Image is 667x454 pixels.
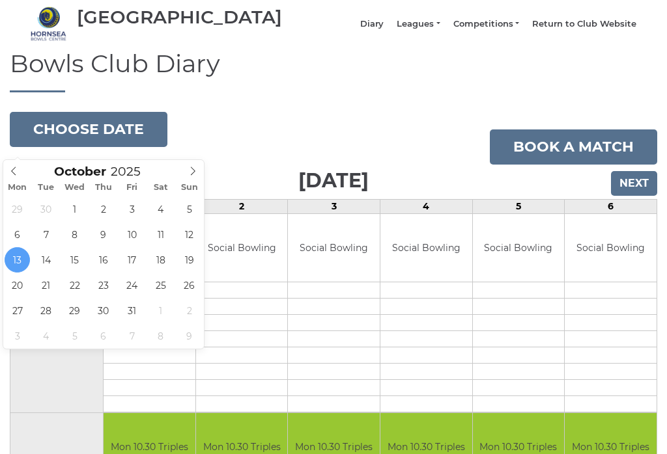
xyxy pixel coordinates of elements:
[177,222,202,247] span: October 12, 2025
[5,298,30,323] span: October 27, 2025
[565,199,657,213] td: 6
[148,196,173,222] span: October 4, 2025
[532,18,636,30] a: Return to Club Website
[5,247,30,273] span: October 13, 2025
[62,222,87,247] span: October 8, 2025
[119,222,145,247] span: October 10, 2025
[195,199,288,213] td: 2
[453,18,519,30] a: Competitions
[5,222,30,247] span: October 6, 2025
[62,196,87,222] span: October 1, 2025
[119,298,145,323] span: October 31, 2025
[380,199,473,213] td: 4
[91,247,116,273] span: October 16, 2025
[177,196,202,222] span: October 5, 2025
[473,214,565,282] td: Social Bowling
[77,7,282,27] div: [GEOGRAPHIC_DATA]
[148,247,173,273] span: October 18, 2025
[3,183,32,192] span: Mon
[380,214,472,282] td: Social Bowling
[33,247,59,273] span: October 14, 2025
[54,166,106,178] span: Scroll to increment
[611,171,657,196] input: Next
[288,199,380,213] td: 3
[5,273,30,298] span: October 20, 2025
[62,298,87,323] span: October 29, 2025
[177,323,202,349] span: November 9, 2025
[62,323,87,349] span: November 5, 2025
[119,323,145,349] span: November 7, 2025
[61,183,89,192] span: Wed
[472,199,565,213] td: 5
[33,298,59,323] span: October 28, 2025
[196,214,288,282] td: Social Bowling
[89,183,118,192] span: Thu
[10,112,167,147] button: Choose date
[5,196,30,222] span: September 29, 2025
[91,196,116,222] span: October 2, 2025
[119,196,145,222] span: October 3, 2025
[288,214,380,282] td: Social Bowling
[397,18,440,30] a: Leagues
[119,273,145,298] span: October 24, 2025
[118,183,147,192] span: Fri
[148,298,173,323] span: November 1, 2025
[31,6,66,42] img: Hornsea Bowls Centre
[91,222,116,247] span: October 9, 2025
[33,196,59,222] span: September 30, 2025
[10,50,657,92] h1: Bowls Club Diary
[177,298,202,323] span: November 2, 2025
[33,222,59,247] span: October 7, 2025
[33,273,59,298] span: October 21, 2025
[91,323,116,349] span: November 6, 2025
[91,273,116,298] span: October 23, 2025
[62,247,87,273] span: October 15, 2025
[490,129,657,165] a: Book a match
[32,183,61,192] span: Tue
[148,323,173,349] span: November 8, 2025
[360,18,384,30] a: Diary
[147,183,175,192] span: Sat
[106,164,157,179] input: Scroll to increment
[33,323,59,349] span: November 4, 2025
[148,222,173,247] span: October 11, 2025
[175,183,204,192] span: Sun
[148,273,173,298] span: October 25, 2025
[565,214,657,282] td: Social Bowling
[62,273,87,298] span: October 22, 2025
[177,273,202,298] span: October 26, 2025
[119,247,145,273] span: October 17, 2025
[5,323,30,349] span: November 3, 2025
[177,247,202,273] span: October 19, 2025
[91,298,116,323] span: October 30, 2025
